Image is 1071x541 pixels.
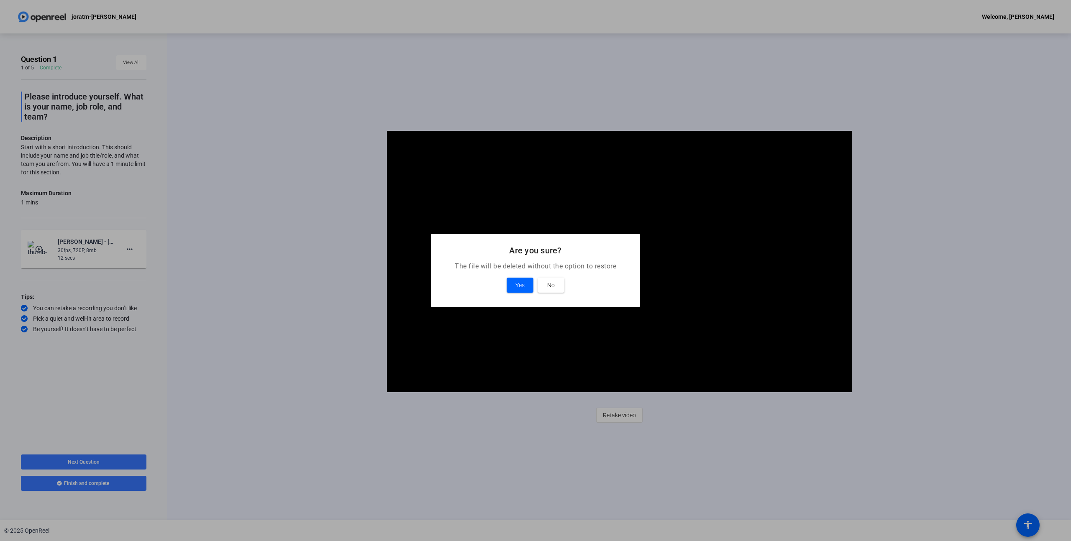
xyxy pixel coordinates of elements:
[515,280,525,290] span: Yes
[441,244,630,257] h2: Are you sure?
[507,278,533,293] button: Yes
[441,261,630,271] p: The file will be deleted without the option to restore
[547,280,555,290] span: No
[538,278,564,293] button: No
